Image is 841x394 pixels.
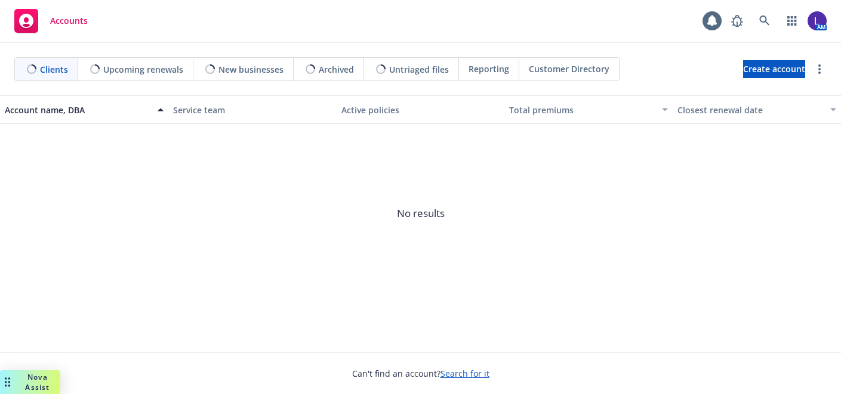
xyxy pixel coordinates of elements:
a: Create account [743,60,805,78]
a: Report a Bug [725,9,749,33]
a: more [812,62,827,76]
div: Service team [173,104,332,116]
span: Customer Directory [529,63,609,75]
a: Search for it [440,368,489,379]
img: photo [808,11,827,30]
span: Clients [40,63,68,76]
span: New businesses [218,63,284,76]
span: Create account [743,58,805,80]
a: Switch app [780,9,804,33]
div: Account name, DBA [5,104,150,116]
div: Closest renewal date [677,104,823,116]
span: Upcoming renewals [103,63,183,76]
div: Total premiums [509,104,655,116]
span: Can't find an account? [352,367,489,380]
button: Total premiums [504,95,673,124]
a: Accounts [10,4,93,38]
span: Reporting [469,63,509,75]
div: Active policies [341,104,500,116]
span: Nova Assist [24,372,51,392]
span: Untriaged files [389,63,449,76]
a: Search [753,9,777,33]
button: Closest renewal date [673,95,841,124]
button: Active policies [337,95,505,124]
span: Accounts [50,16,88,26]
button: Service team [168,95,337,124]
span: Archived [319,63,354,76]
